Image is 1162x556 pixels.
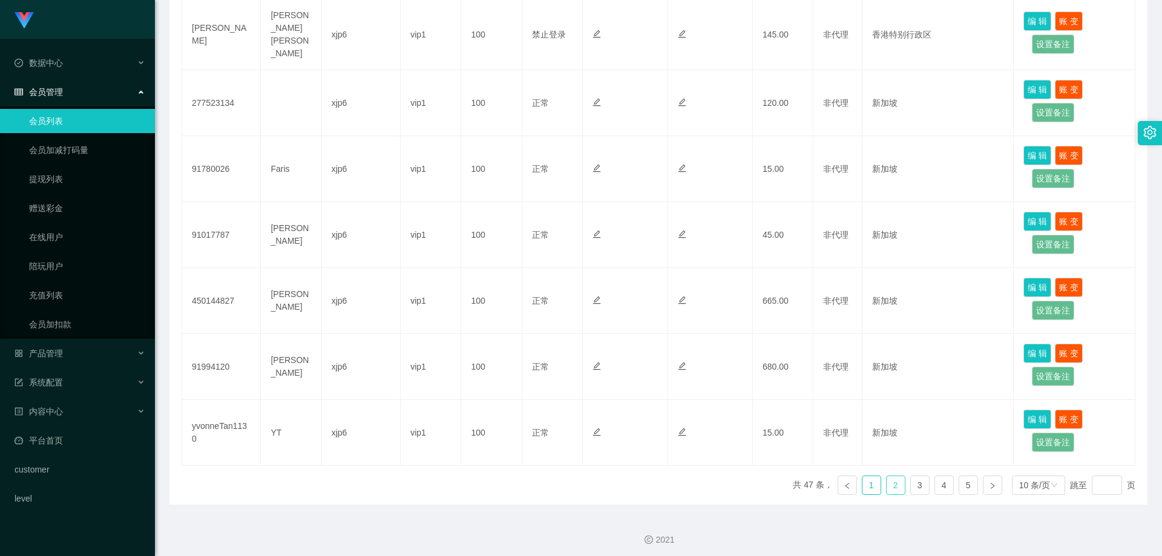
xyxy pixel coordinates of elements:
span: 产品管理 [15,348,63,358]
td: yvonneTan1130 [182,400,261,466]
td: [PERSON_NAME] [261,202,321,268]
td: xjp6 [322,136,401,202]
span: 非代理 [823,164,849,174]
a: 5 [959,476,977,494]
a: 1 [862,476,881,494]
button: 设置备注 [1032,367,1074,386]
a: level [15,486,145,511]
td: vip1 [401,400,461,466]
button: 编 辑 [1023,410,1051,429]
i: 图标: down [1051,482,1058,490]
i: 图标: edit [592,428,601,436]
button: 编 辑 [1023,146,1051,165]
a: 2 [887,476,905,494]
td: 91780026 [182,136,261,202]
td: YT [261,400,321,466]
a: 会员列表 [29,109,145,133]
span: 正常 [532,428,549,437]
i: 图标: edit [678,98,686,106]
span: 正常 [532,98,549,108]
td: [PERSON_NAME] [261,268,321,334]
td: 91017787 [182,202,261,268]
td: 680.00 [753,334,813,400]
a: 会员加减打码量 [29,138,145,162]
i: 图标: form [15,378,23,387]
button: 设置备注 [1032,433,1074,452]
i: 图标: edit [592,164,601,172]
td: 15.00 [753,400,813,466]
button: 编 辑 [1023,344,1051,363]
a: 陪玩用户 [29,254,145,278]
span: 禁止登录 [532,30,566,39]
td: 新加坡 [862,136,1014,202]
span: 非代理 [823,362,849,371]
a: 会员加扣款 [29,312,145,336]
span: 非代理 [823,30,849,39]
li: 3 [910,476,930,495]
span: 会员管理 [15,87,63,97]
td: 277523134 [182,70,261,136]
span: 非代理 [823,296,849,306]
button: 设置备注 [1032,34,1074,54]
li: 下一页 [983,476,1002,495]
td: 100 [461,70,522,136]
span: 非代理 [823,98,849,108]
a: 图标: dashboard平台首页 [15,428,145,453]
div: 跳至 页 [1070,476,1135,495]
span: 正常 [532,230,549,240]
td: vip1 [401,136,461,202]
i: 图标: edit [678,164,686,172]
button: 设置备注 [1032,103,1074,122]
span: 系统配置 [15,378,63,387]
i: 图标: edit [678,230,686,238]
span: 非代理 [823,428,849,437]
td: 100 [461,400,522,466]
li: 共 47 条， [793,476,832,495]
li: 5 [959,476,978,495]
i: 图标: check-circle-o [15,59,23,67]
a: 3 [911,476,929,494]
td: 665.00 [753,268,813,334]
a: 4 [935,476,953,494]
button: 账 变 [1055,344,1083,363]
td: 450144827 [182,268,261,334]
td: 45.00 [753,202,813,268]
i: 图标: appstore-o [15,349,23,358]
button: 账 变 [1055,11,1083,31]
td: 100 [461,136,522,202]
i: 图标: left [844,482,851,489]
button: 编 辑 [1023,80,1051,99]
button: 设置备注 [1032,169,1074,188]
button: 账 变 [1055,146,1083,165]
div: 10 条/页 [1019,476,1050,494]
span: 正常 [532,296,549,306]
i: 图标: table [15,88,23,96]
i: 图标: edit [592,296,601,304]
li: 4 [934,476,954,495]
td: 120.00 [753,70,813,136]
a: 提现列表 [29,167,145,191]
span: 正常 [532,362,549,371]
td: 100 [461,268,522,334]
td: 91994120 [182,334,261,400]
td: [PERSON_NAME] [261,334,321,400]
td: xjp6 [322,70,401,136]
td: Faris [261,136,321,202]
td: xjp6 [322,334,401,400]
i: 图标: edit [678,428,686,436]
button: 设置备注 [1032,235,1074,254]
li: 1 [862,476,881,495]
i: 图标: edit [592,98,601,106]
button: 编 辑 [1023,11,1051,31]
td: vip1 [401,268,461,334]
td: xjp6 [322,268,401,334]
td: 100 [461,202,522,268]
td: vip1 [401,334,461,400]
li: 2 [886,476,905,495]
button: 设置备注 [1032,301,1074,320]
span: 正常 [532,164,549,174]
i: 图标: edit [678,30,686,38]
button: 编 辑 [1023,278,1051,297]
td: vip1 [401,202,461,268]
i: 图标: edit [678,362,686,370]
